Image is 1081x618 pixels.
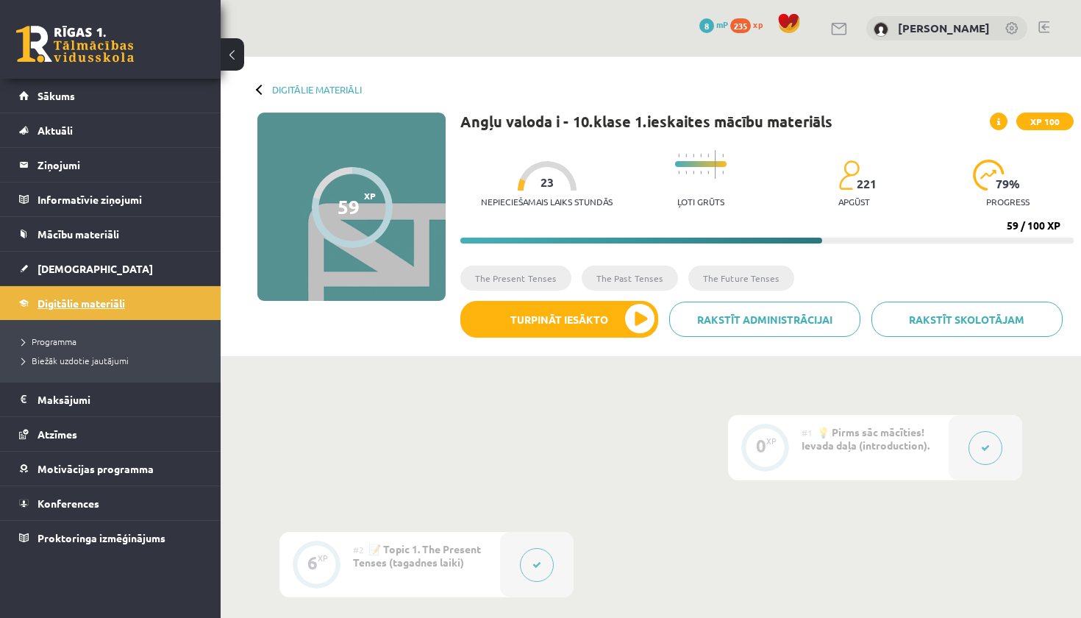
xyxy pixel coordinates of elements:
[16,26,134,63] a: Rīgas 1. Tālmācības vidusskola
[730,18,770,30] a: 235 xp
[38,462,154,475] span: Motivācijas programma
[857,177,877,191] span: 221
[19,79,202,113] a: Sākums
[722,171,724,174] img: icon-short-line-57e1e144782c952c97e751825c79c345078a6d821885a25fce030b3d8c18986b.svg
[677,196,724,207] p: Ļoti grūts
[38,296,125,310] span: Digitālie materiāli
[19,417,202,451] a: Atzīmes
[688,266,794,291] li: The Future Tenses
[986,196,1030,207] p: progress
[19,113,202,147] a: Aktuāli
[874,22,888,37] img: Emīls Brakše
[364,191,376,201] span: XP
[838,160,860,191] img: students-c634bb4e5e11cddfef0936a35e636f08e4e9abd3cc4e673bd6f9a4125e45ecb1.svg
[699,18,714,33] span: 8
[700,171,702,174] img: icon-short-line-57e1e144782c952c97e751825c79c345078a6d821885a25fce030b3d8c18986b.svg
[766,437,777,445] div: XP
[802,425,930,452] span: 💡 Pirms sāc mācīties! Ievada daļa (introduction).
[685,154,687,157] img: icon-short-line-57e1e144782c952c97e751825c79c345078a6d821885a25fce030b3d8c18986b.svg
[22,355,129,366] span: Biežāk uzdotie jautājumi
[722,154,724,157] img: icon-short-line-57e1e144782c952c97e751825c79c345078a6d821885a25fce030b3d8c18986b.svg
[353,544,364,555] span: #2
[707,154,709,157] img: icon-short-line-57e1e144782c952c97e751825c79c345078a6d821885a25fce030b3d8c18986b.svg
[460,301,658,338] button: Turpināt iesākto
[838,196,870,207] p: apgūst
[38,262,153,275] span: [DEMOGRAPHIC_DATA]
[716,18,728,30] span: mP
[19,521,202,555] a: Proktoringa izmēģinājums
[38,148,202,182] legend: Ziņojumi
[38,89,75,102] span: Sākums
[582,266,678,291] li: The Past Tenses
[898,21,990,35] a: [PERSON_NAME]
[693,154,694,157] img: icon-short-line-57e1e144782c952c97e751825c79c345078a6d821885a25fce030b3d8c18986b.svg
[353,542,481,569] span: 📝 Topic 1. The Present Tenses (tagadnes laiki)
[318,554,328,562] div: XP
[19,182,202,216] a: Informatīvie ziņojumi
[19,486,202,520] a: Konferences
[540,176,554,189] span: 23
[38,124,73,137] span: Aktuāli
[1016,113,1074,130] span: XP 100
[669,302,860,337] a: Rakstīt administrācijai
[678,154,679,157] img: icon-short-line-57e1e144782c952c97e751825c79c345078a6d821885a25fce030b3d8c18986b.svg
[38,497,99,510] span: Konferences
[22,335,206,348] a: Programma
[19,286,202,320] a: Digitālie materiāli
[707,171,709,174] img: icon-short-line-57e1e144782c952c97e751825c79c345078a6d821885a25fce030b3d8c18986b.svg
[19,217,202,251] a: Mācību materiāli
[693,171,694,174] img: icon-short-line-57e1e144782c952c97e751825c79c345078a6d821885a25fce030b3d8c18986b.svg
[973,160,1005,191] img: icon-progress-161ccf0a02000e728c5f80fcf4c31c7af3da0e1684b2b1d7c360e028c24a22f1.svg
[19,148,202,182] a: Ziņojumi
[38,227,119,241] span: Mācību materiāli
[22,354,206,367] a: Biežāk uzdotie jautājumi
[699,18,728,30] a: 8 mP
[38,427,77,441] span: Atzīmes
[700,154,702,157] img: icon-short-line-57e1e144782c952c97e751825c79c345078a6d821885a25fce030b3d8c18986b.svg
[678,171,679,174] img: icon-short-line-57e1e144782c952c97e751825c79c345078a6d821885a25fce030b3d8c18986b.svg
[38,531,165,544] span: Proktoringa izmēģinājums
[272,84,362,95] a: Digitālie materiāli
[19,452,202,486] a: Motivācijas programma
[19,252,202,285] a: [DEMOGRAPHIC_DATA]
[753,18,763,30] span: xp
[715,150,716,179] img: icon-long-line-d9ea69661e0d244f92f715978eff75569469978d946b2353a9bb055b3ed8787d.svg
[22,335,76,347] span: Programma
[685,171,687,174] img: icon-short-line-57e1e144782c952c97e751825c79c345078a6d821885a25fce030b3d8c18986b.svg
[38,383,202,416] legend: Maksājumi
[338,196,360,218] div: 59
[460,266,571,291] li: The Present Tenses
[460,113,832,130] h1: Angļu valoda i - 10.klase 1.ieskaites mācību materiāls
[38,182,202,216] legend: Informatīvie ziņojumi
[307,556,318,569] div: 6
[19,383,202,416] a: Maksājumi
[996,177,1021,191] span: 79 %
[730,18,751,33] span: 235
[802,427,813,438] span: #1
[756,439,766,452] div: 0
[481,196,613,207] p: Nepieciešamais laiks stundās
[871,302,1063,337] a: Rakstīt skolotājam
